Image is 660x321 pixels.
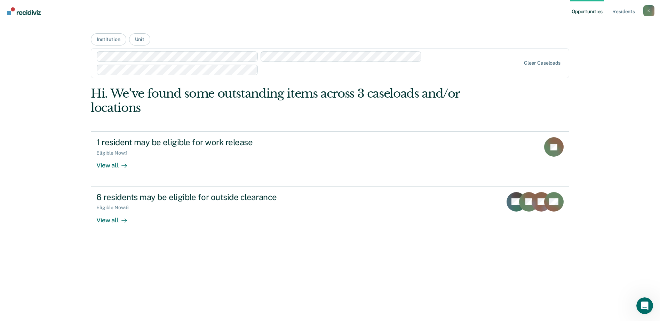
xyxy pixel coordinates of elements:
[96,156,135,170] div: View all
[129,33,150,46] button: Unit
[96,137,341,147] div: 1 resident may be eligible for work release
[96,205,134,211] div: Eligible Now : 6
[524,60,560,66] div: Clear caseloads
[91,187,569,241] a: 6 residents may be eligible for outside clearanceEligible Now:6View all
[7,7,41,15] img: Recidiviz
[91,131,569,186] a: 1 resident may be eligible for work releaseEligible Now:1View all
[643,5,654,16] button: Profile dropdown button
[96,150,133,156] div: Eligible Now : 1
[643,5,654,16] div: K
[91,33,126,46] button: Institution
[96,192,341,202] div: 6 residents may be eligible for outside clearance
[91,87,474,115] div: Hi. We’ve found some outstanding items across 3 caseloads and/or locations
[96,211,135,224] div: View all
[636,297,653,314] iframe: Intercom live chat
